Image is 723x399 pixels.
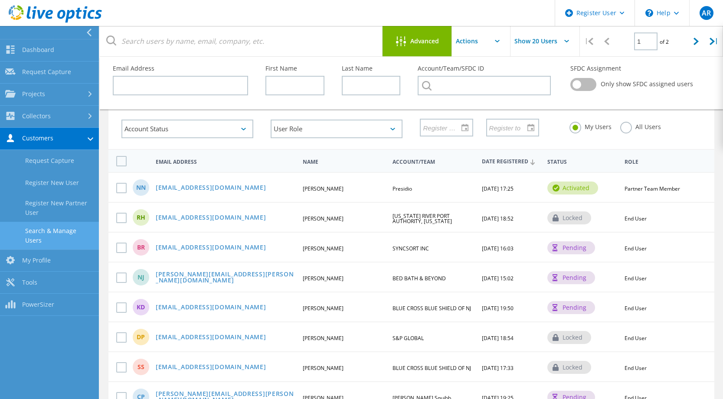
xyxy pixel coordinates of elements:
a: Live Optics Dashboard [9,18,102,24]
label: First Name [265,65,324,71]
span: BLUE CROSS BLUE SHIELD OF NJ [393,364,471,372]
span: BR [137,244,145,250]
span: Date Registered [482,159,540,165]
span: [DATE] 15:02 [482,275,514,282]
a: [EMAIL_ADDRESS][DOMAIN_NAME] [156,185,266,192]
span: [DATE] 16:03 [482,245,514,252]
a: [PERSON_NAME][EMAIL_ADDRESS][PERSON_NAME][DOMAIN_NAME] [156,271,295,285]
span: End User [625,334,647,342]
span: AR [702,10,711,16]
div: locked [547,331,591,344]
span: End User [625,364,647,372]
label: Last Name [342,65,401,71]
span: of 2 [660,38,669,45]
div: Account Status [121,120,253,138]
span: End User [625,275,647,282]
span: End User [625,215,647,222]
span: Email Address [156,159,295,165]
input: Register to [487,119,532,136]
span: [PERSON_NAME] [303,305,344,312]
span: S&P GLOBAL [393,334,424,342]
span: Role [625,159,701,165]
label: My Users [569,122,612,130]
span: [PERSON_NAME] [303,275,344,282]
span: End User [625,305,647,312]
label: All Users [620,122,661,130]
div: activated [547,182,598,195]
div: pending [547,241,595,254]
span: [PERSON_NAME] [303,364,344,372]
span: [DATE] 19:50 [482,305,514,312]
span: Name [303,159,385,165]
span: Advanced [410,38,439,44]
label: Email Address [113,65,248,71]
span: [DATE] 18:52 [482,215,514,222]
span: KD [137,304,145,310]
span: [PERSON_NAME] [303,334,344,342]
span: Presidio [393,185,412,192]
span: Status [547,159,618,165]
span: Only show SFDC assigned users [601,81,693,87]
div: | [580,26,598,57]
span: Account/Team [393,159,475,165]
a: [EMAIL_ADDRESS][DOMAIN_NAME] [156,304,266,311]
span: [DATE] 17:25 [482,185,514,192]
label: Account/Team/SFDC ID [418,65,553,71]
div: locked [547,361,591,374]
span: BED BATH & BEYOND [393,275,446,282]
span: End User [625,245,647,252]
span: RH [137,214,145,221]
span: BLUE CROSS BLUE SHIELD OF NJ [393,305,471,312]
label: SFDC Assignment [570,65,706,71]
span: NJ [137,274,144,280]
span: Partner Team Member [625,185,680,192]
div: pending [547,271,595,284]
a: [EMAIL_ADDRESS][DOMAIN_NAME] [156,244,266,252]
input: Search users by name, email, company, etc. [100,26,383,56]
a: [EMAIL_ADDRESS][DOMAIN_NAME] [156,364,266,371]
span: SYNCSORT INC [393,245,429,252]
span: [PERSON_NAME] [303,215,344,222]
div: pending [547,301,595,314]
svg: \n [645,9,653,17]
span: SS [137,364,144,370]
span: [PERSON_NAME] [303,185,344,192]
span: NN [136,185,146,191]
span: DP [137,334,145,340]
div: User Role [271,120,402,138]
span: [DATE] 17:33 [482,364,514,372]
span: [DATE] 18:54 [482,334,514,342]
a: [EMAIL_ADDRESS][DOMAIN_NAME] [156,214,266,222]
span: [US_STATE] RIVER PORT AUTHORITY, [US_STATE] [393,212,452,225]
a: [EMAIL_ADDRESS][DOMAIN_NAME] [156,334,266,341]
div: | [705,26,723,57]
span: [PERSON_NAME] [303,245,344,252]
input: Register from [421,119,466,136]
div: locked [547,211,591,224]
